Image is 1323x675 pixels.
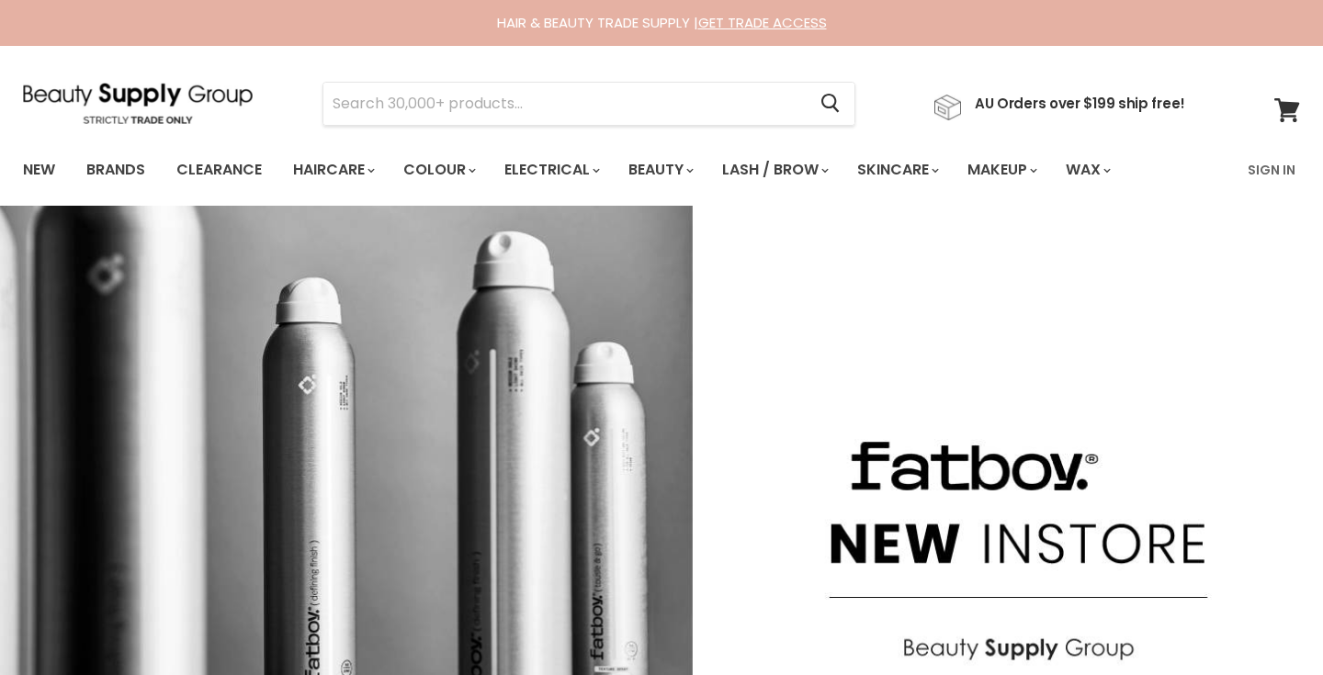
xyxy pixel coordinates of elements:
[708,151,840,189] a: Lash / Brow
[1052,151,1122,189] a: Wax
[806,83,854,125] button: Search
[843,151,950,189] a: Skincare
[322,82,855,126] form: Product
[1231,589,1305,657] iframe: Gorgias live chat messenger
[1237,151,1306,189] a: Sign In
[9,151,69,189] a: New
[954,151,1048,189] a: Makeup
[615,151,705,189] a: Beauty
[73,151,159,189] a: Brands
[698,13,827,32] a: GET TRADE ACCESS
[9,143,1182,197] ul: Main menu
[323,83,806,125] input: Search
[491,151,611,189] a: Electrical
[390,151,487,189] a: Colour
[279,151,386,189] a: Haircare
[163,151,276,189] a: Clearance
